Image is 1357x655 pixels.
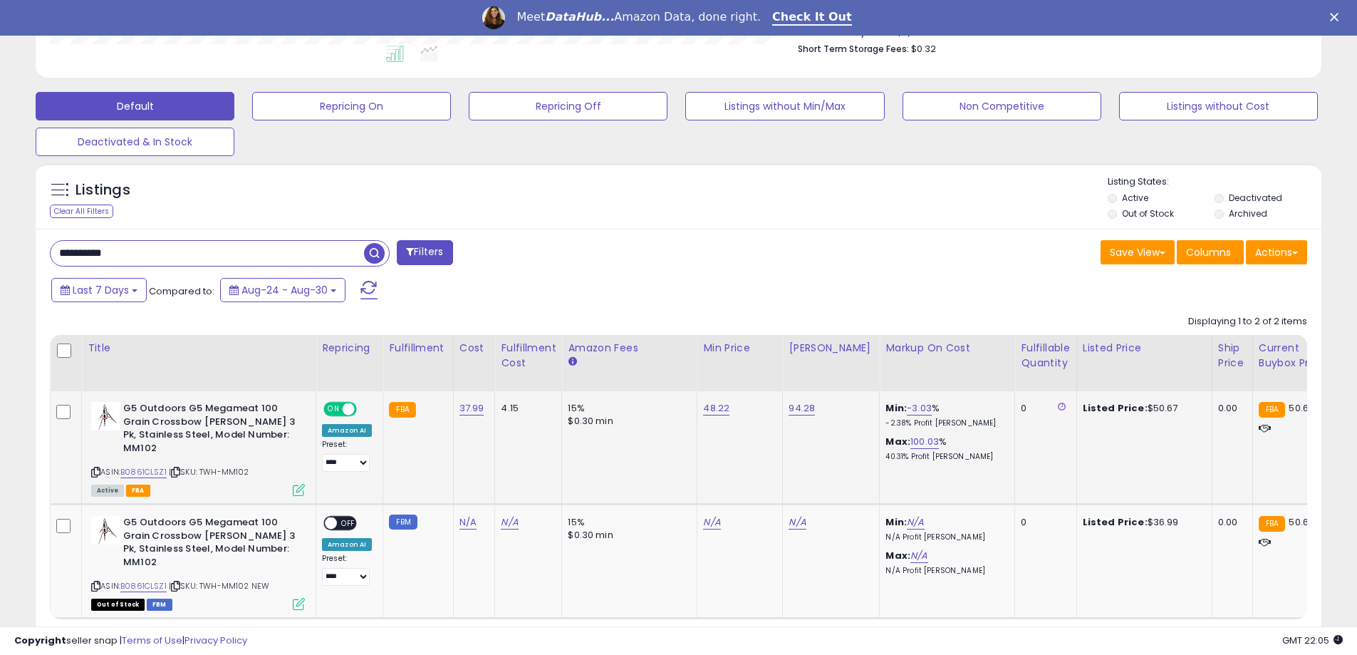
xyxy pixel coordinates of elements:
button: Columns [1177,240,1244,264]
div: Fulfillment [389,341,447,356]
p: N/A Profit [PERSON_NAME] [885,566,1004,576]
div: 4.15 [501,402,551,415]
label: Out of Stock [1122,207,1174,220]
b: Max: [885,435,910,448]
b: Short Term Storage Fees: [798,43,909,55]
a: 100.03 [910,435,939,449]
div: Cost [459,341,489,356]
div: 0.00 [1218,402,1242,415]
small: Amazon Fees. [568,356,576,368]
button: Repricing Off [469,92,667,120]
b: Min: [885,401,907,415]
button: Deactivated & In Stock [36,128,234,156]
b: Max: [885,549,910,562]
img: Profile image for Georgie [482,6,505,29]
span: 50.67 [1289,401,1314,415]
div: Fulfillable Quantity [1021,341,1070,371]
span: | SKU: TWH-MM102 NEW [169,580,269,592]
a: N/A [459,515,477,530]
img: 31F-7J-8nPL._SL40_.jpg [91,402,120,430]
a: -3.03 [907,401,932,416]
b: G5 Outdoors G5 Megameat 100 Grain Crossbow [PERSON_NAME] 3 Pk, Stainless Steel, Model Number: MM102 [123,402,296,458]
button: Filters [397,240,452,265]
div: Close [1330,13,1344,21]
a: Terms of Use [122,634,182,647]
span: All listings currently available for purchase on Amazon [91,485,124,497]
div: 15% [568,402,686,415]
b: Listed Price: [1083,401,1148,415]
h5: Listings [76,180,130,200]
span: FBA [126,485,150,497]
label: Deactivated [1229,192,1282,204]
small: FBA [389,402,415,418]
div: Title [88,341,310,356]
span: Columns [1186,245,1231,259]
div: Amazon Fees [568,341,691,356]
span: OFF [337,517,360,530]
small: FBA [1259,402,1285,418]
a: N/A [501,515,518,530]
div: Meet Amazon Data, done right. [516,10,761,24]
div: Markup on Cost [885,341,1009,356]
small: FBM [389,515,417,530]
img: 31F-7J-8nPL._SL40_.jpg [91,516,120,545]
button: Default [36,92,234,120]
p: Listing States: [1108,175,1321,189]
label: Archived [1229,207,1267,220]
i: DataHub... [545,10,614,24]
span: FBM [147,599,172,611]
div: [PERSON_NAME] [789,341,873,356]
span: Aug-24 - Aug-30 [241,283,328,297]
span: Last 7 Days [73,283,129,297]
div: $50.67 [1083,402,1201,415]
a: 48.22 [703,401,729,416]
div: $36.99 [1083,516,1201,529]
a: Check It Out [772,10,852,26]
div: Current Buybox Price [1259,341,1332,371]
button: Non Competitive [903,92,1101,120]
span: All listings that are currently out of stock and unavailable for purchase on Amazon [91,599,145,611]
button: Aug-24 - Aug-30 [220,278,345,302]
th: The percentage added to the cost of goods (COGS) that forms the calculator for Min & Max prices. [880,335,1015,391]
a: B0861CLSZ1 [120,466,167,478]
a: 37.99 [459,401,484,416]
b: Total Inventory Value: [798,26,895,38]
span: 50.67 [1289,515,1314,529]
button: Last 7 Days [51,278,147,302]
a: N/A [703,515,720,530]
b: G5 Outdoors G5 Megameat 100 Grain Crossbow [PERSON_NAME] 3 Pk, Stainless Steel, Model Number: MM102 [123,516,296,572]
button: Save View [1101,240,1175,264]
span: $0.32 [911,42,936,56]
p: 40.31% Profit [PERSON_NAME] [885,452,1004,462]
div: % [885,435,1004,462]
button: Listings without Cost [1119,92,1318,120]
button: Actions [1246,240,1307,264]
a: N/A [789,515,806,530]
div: Clear All Filters [50,205,113,218]
div: Amazon AI [322,424,372,437]
div: seller snap | | [14,634,247,648]
p: -2.38% Profit [PERSON_NAME] [885,418,1004,428]
div: $0.30 min [568,529,686,542]
div: Preset: [322,554,372,586]
a: N/A [910,549,927,563]
a: B0861CLSZ1 [120,580,167,592]
div: 15% [568,516,686,529]
a: Privacy Policy [184,634,247,647]
div: Fulfillment Cost [501,341,556,371]
label: Active [1122,192,1148,204]
div: ASIN: [91,402,305,495]
span: 2025-09-7 22:05 GMT [1282,634,1343,647]
div: 0 [1021,402,1065,415]
div: 0.00 [1218,516,1242,529]
span: Compared to: [149,284,214,298]
a: N/A [907,515,924,530]
div: ASIN: [91,516,305,609]
span: | SKU: TWH-MM102 [169,466,249,478]
div: Min Price [703,341,776,356]
a: 94.28 [789,401,815,416]
div: Amazon AI [322,538,372,551]
div: Displaying 1 to 2 of 2 items [1188,315,1307,329]
span: OFF [355,403,378,416]
b: Listed Price: [1083,515,1148,529]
